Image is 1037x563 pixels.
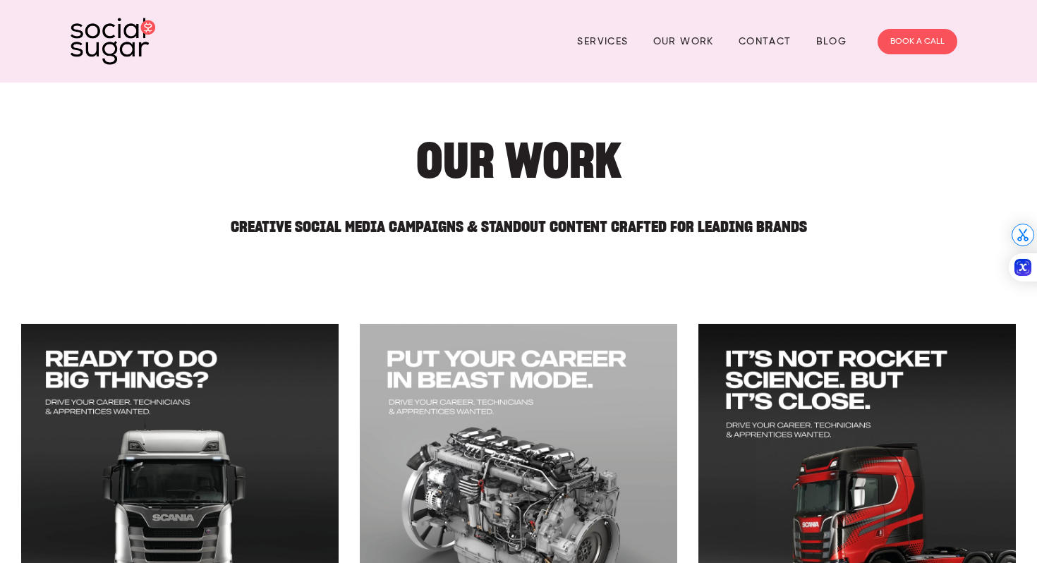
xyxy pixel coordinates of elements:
img: SocialSugar [71,18,155,65]
a: BOOK A CALL [878,29,957,54]
a: Contact [739,30,792,52]
a: Our Work [653,30,714,52]
a: Blog [816,30,847,52]
h2: Creative Social Media Campaigns & Standout Content Crafted for Leading Brands [132,206,905,234]
a: Services [577,30,628,52]
h1: Our Work [132,139,905,182]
